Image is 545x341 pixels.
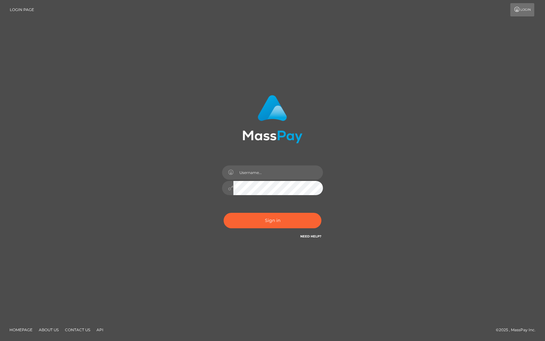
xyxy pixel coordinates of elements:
img: MassPay Login [243,95,302,143]
div: © 2025 , MassPay Inc. [496,326,540,333]
a: Need Help? [300,234,321,238]
a: Contact Us [62,325,93,335]
a: Login Page [10,3,34,16]
a: API [94,325,106,335]
a: Homepage [7,325,35,335]
a: Login [510,3,534,16]
a: About Us [36,325,61,335]
input: Username... [233,165,323,180]
button: Sign in [224,213,321,228]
